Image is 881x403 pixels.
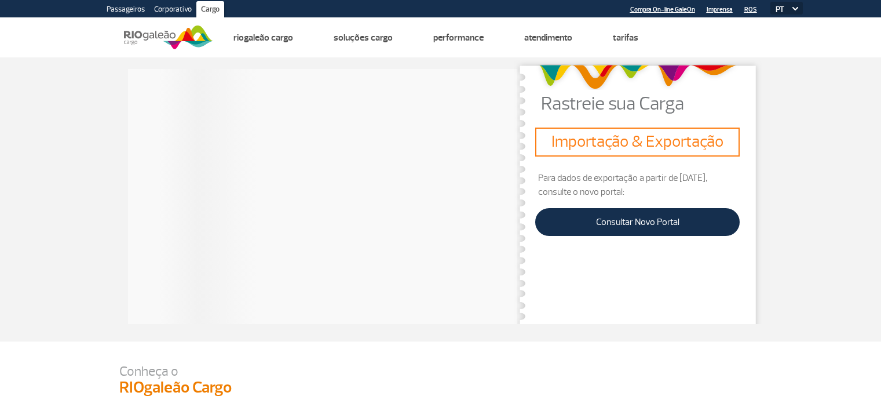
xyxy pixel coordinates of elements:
[535,59,740,95] img: grafismo
[524,32,572,43] a: Atendimento
[744,6,757,13] a: RQS
[535,171,740,199] p: Para dados de exportação a partir de [DATE], consulte o novo portal:
[707,6,733,13] a: Imprensa
[119,378,762,398] h3: RIOgaleão Cargo
[541,95,762,113] p: Rastreie sua Carga
[613,32,638,43] a: Tarifas
[102,1,149,20] a: Passageiros
[540,132,735,152] h3: Importação & Exportação
[630,6,695,13] a: Compra On-line GaleOn
[433,32,484,43] a: Performance
[535,208,740,236] a: Consultar Novo Portal
[334,32,393,43] a: Soluções Cargo
[233,32,293,43] a: Riogaleão Cargo
[149,1,196,20] a: Corporativo
[196,1,224,20] a: Cargo
[119,365,762,378] p: Conheça o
